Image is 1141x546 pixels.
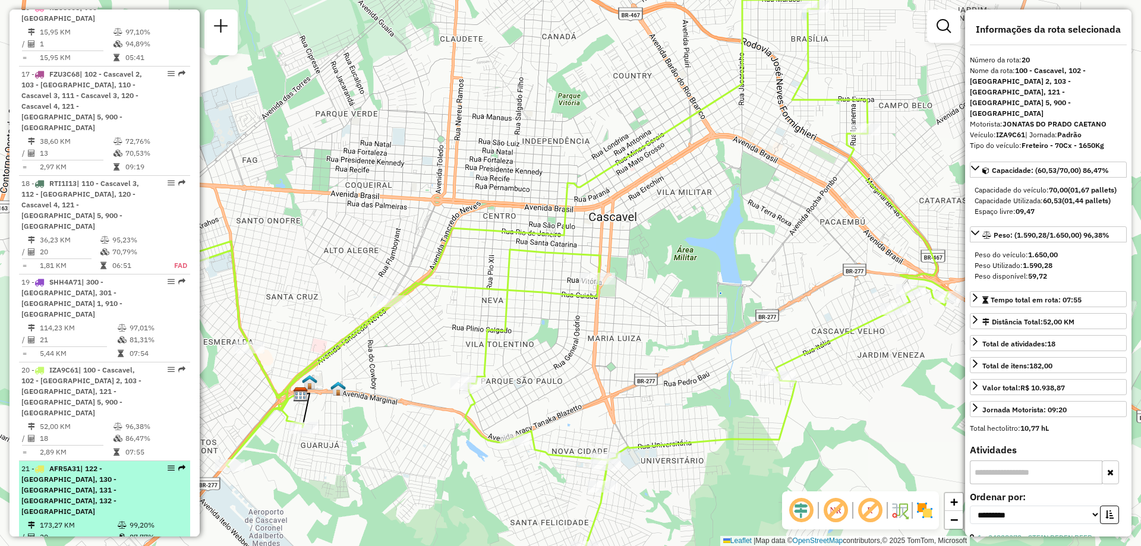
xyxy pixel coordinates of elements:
[1028,272,1047,280] strong: 59,72
[129,334,185,346] td: 81,31%
[754,536,755,545] span: |
[161,260,188,272] td: FAD
[114,138,122,145] i: % de utilização do peso
[21,246,27,258] td: /
[39,348,117,359] td: 5,44 KM
[1020,424,1049,433] strong: 10,77 hL
[39,147,113,159] td: 13
[168,278,175,285] em: Opções
[125,135,185,147] td: 72,76%
[21,446,27,458] td: =
[982,339,1055,348] span: Total de atividades:
[39,38,113,50] td: 1
[1029,361,1052,370] strong: 182,00
[125,26,185,38] td: 97,10%
[982,317,1074,327] div: Distância Total:
[129,322,185,334] td: 97,01%
[28,138,35,145] i: Distância Total
[49,70,80,78] span: FZU3C68
[970,357,1127,373] a: Total de itens:182,00
[28,336,35,343] i: Total de Atividades
[114,29,122,36] i: % de utilização do peso
[982,405,1067,415] div: Jornada Motorista: 09:20
[39,246,100,258] td: 20
[293,387,308,402] img: CDD Cascavel
[28,324,35,332] i: Distância Total
[21,70,142,132] span: 17 -
[970,423,1127,434] div: Total hectolitro:
[21,277,122,318] span: | 300 - [GEOGRAPHIC_DATA], 301 - [GEOGRAPHIC_DATA] 1, 910 - [GEOGRAPHIC_DATA]
[21,179,139,231] span: 18 -
[21,348,27,359] td: =
[970,245,1127,286] div: Peso: (1.590,28/1.650,00) 96,38%
[978,533,1092,542] a: 1 - 34828372 - STEIN REDEN BEER
[28,435,35,442] i: Total de Atividades
[982,383,1065,393] div: Valor total:
[975,185,1122,195] div: Capacidade do veículo:
[114,423,122,430] i: % de utilização do peso
[982,361,1052,371] div: Total de itens:
[21,464,116,516] span: 21 -
[39,52,113,64] td: 15,95 KM
[21,179,139,231] span: | 110 - Cascavel 3, 112 - [GEOGRAPHIC_DATA], 120 - Cascavel 4, 121 - [GEOGRAPHIC_DATA] 5, 900 - [...
[723,536,752,545] a: Leaflet
[1003,119,1107,128] strong: JONATAS DO PRADO CAETANO
[118,522,127,529] i: % de utilização do peso
[21,52,27,64] td: =
[970,162,1127,178] a: Capacidade: (60,53/70,00) 86,47%
[100,248,109,255] i: % de utilização da cubagem
[787,496,815,525] span: Ocultar deslocamento
[21,3,102,23] span: | 900 - [GEOGRAPHIC_DATA]
[970,140,1127,151] div: Tipo do veículo:
[21,365,141,417] span: 20 -
[39,322,117,334] td: 114,23 KM
[793,536,843,545] a: OpenStreetMap
[950,512,958,527] span: −
[118,324,127,332] i: % de utilização do peso
[112,246,161,258] td: 70,79%
[21,531,27,543] td: /
[890,501,909,520] img: Fluxo de ruas
[21,3,102,23] span: 16 -
[39,26,113,38] td: 15,95 KM
[28,248,35,255] i: Total de Atividades
[1057,130,1082,139] strong: Padrão
[970,401,1127,417] a: Jornada Motorista: 09:20
[125,38,185,50] td: 94,89%
[970,444,1127,456] h4: Atividades
[1025,130,1082,139] span: | Jornada:
[302,374,317,390] img: Ponto de Apoio FAD
[168,70,175,77] em: Opções
[945,511,963,529] a: Zoom out
[114,435,122,442] i: % de utilização da cubagem
[178,366,185,373] em: Rota exportada
[28,236,35,244] i: Distância Total
[49,179,77,188] span: RTI1I13
[950,494,958,509] span: +
[1043,196,1062,205] strong: 60,53
[112,260,161,272] td: 06:51
[970,66,1086,118] strong: 100 - Cascavel, 102 - [GEOGRAPHIC_DATA] 2, 103 - [GEOGRAPHIC_DATA], 121 - [GEOGRAPHIC_DATA] 5, 90...
[21,260,27,272] td: =
[178,70,185,77] em: Rota exportada
[975,206,1122,217] div: Espaço livre:
[970,490,1127,504] label: Ordenar por:
[330,381,346,396] img: 703 UDC Light Cascavel
[1068,185,1117,194] strong: (01,67 pallets)
[39,446,113,458] td: 2,89 KM
[39,260,100,272] td: 1,81 KM
[1047,339,1055,348] strong: 18
[28,534,35,541] i: Total de Atividades
[821,496,850,525] span: Exibir NR
[125,147,185,159] td: 70,53%
[168,179,175,187] em: Opções
[21,147,27,159] td: /
[975,271,1122,282] div: Peso disponível:
[992,166,1109,175] span: Capacidade: (60,53/70,00) 86,47%
[975,260,1122,271] div: Peso Utilizado:
[129,519,185,531] td: 99,20%
[856,496,884,525] span: Exibir rótulo
[49,277,81,286] span: SHH4A71
[720,536,970,546] div: Map data © contributors,© 2025 TomTom, Microsoft
[1043,317,1074,326] span: 52,00 KM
